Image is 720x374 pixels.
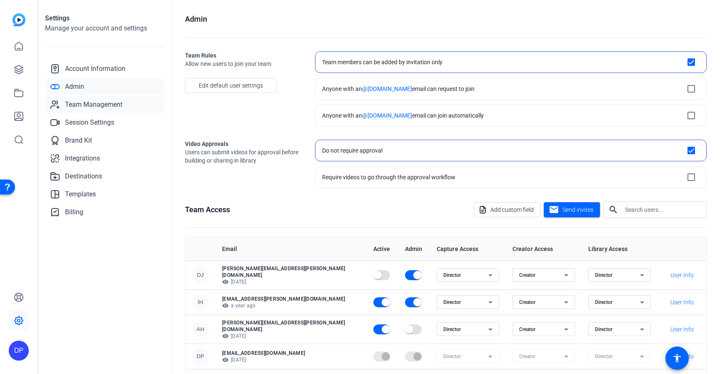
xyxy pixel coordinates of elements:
[45,204,165,221] a: Billing
[185,13,207,25] h1: Admin
[443,272,461,278] span: Director
[45,60,165,77] a: Account Information
[443,299,461,305] span: Director
[65,82,84,92] span: Admin
[222,333,360,339] p: [DATE]
[222,350,360,356] p: [EMAIL_ADDRESS][DOMAIN_NAME]
[362,85,412,92] span: @[DOMAIN_NAME]
[222,356,229,363] mat-icon: visibility
[45,186,165,203] a: Templates
[443,326,461,332] span: Director
[222,319,360,333] p: [PERSON_NAME][EMAIL_ADDRESS][PERSON_NAME][DOMAIN_NAME]
[12,13,25,26] img: blue-gradient.svg
[322,85,475,93] div: Anyone with an email can request to join
[192,267,209,284] div: DJ
[185,78,277,93] button: Edit default user settings
[65,189,96,199] span: Templates
[664,268,700,283] button: User Info
[670,298,694,306] span: User Info
[222,296,360,302] p: [EMAIL_ADDRESS][PERSON_NAME][DOMAIN_NAME]
[65,100,122,110] span: Team Management
[595,299,612,305] span: Director
[222,279,229,285] mat-icon: visibility
[45,132,165,149] a: Brand Kit
[65,136,92,146] span: Brand Kit
[670,325,694,334] span: User Info
[664,349,700,364] button: User Info
[519,326,535,332] span: Creator
[582,237,657,261] th: Library Access
[45,150,165,167] a: Integrations
[490,202,534,218] span: Add custom field
[185,204,230,216] h1: Team Access
[199,78,263,93] span: Edit default user settings
[192,321,209,338] div: AH
[322,146,382,155] div: Do not require approval
[65,153,100,163] span: Integrations
[362,112,412,119] span: @[DOMAIN_NAME]
[549,205,559,215] mat-icon: mail
[595,326,612,332] span: Director
[185,51,302,60] h2: Team Rules
[322,173,455,181] div: Require videos to go through the approval workflow
[625,205,700,215] input: Search users...
[192,294,209,311] div: IH
[45,96,165,113] a: Team Management
[664,295,700,310] button: User Info
[45,168,165,185] a: Destinations
[474,202,540,217] button: Add custom field
[367,237,398,261] th: Active
[670,271,694,279] span: User Info
[322,58,442,66] div: Team members can be added by invitation only
[192,348,209,365] div: DP
[562,206,593,214] span: Send invites
[65,64,125,74] span: Account Information
[595,272,612,278] span: Director
[544,202,600,217] button: Send invites
[185,148,302,165] span: Users can submit videos for approval before building or sharing in library
[45,78,165,95] a: Admin
[430,237,506,261] th: Capture Access
[672,353,682,363] mat-icon: accessibility
[65,207,83,217] span: Billing
[185,60,302,68] span: Allow new users to join your team
[322,111,484,120] div: Anyone with an email can join automatically
[185,140,302,148] h2: Video Approvals
[222,302,360,309] p: a year ago
[664,322,700,337] button: User Info
[519,299,535,305] span: Creator
[65,118,114,128] span: Session Settings
[519,272,535,278] span: Creator
[65,171,102,181] span: Destinations
[398,237,430,261] th: Admin
[222,265,360,279] p: [PERSON_NAME][EMAIL_ADDRESS][PERSON_NAME][DOMAIN_NAME]
[215,237,367,261] th: Email
[222,356,360,363] p: [DATE]
[603,205,623,215] mat-icon: search
[506,237,582,261] th: Creator Access
[222,333,229,339] mat-icon: visibility
[45,114,165,131] a: Session Settings
[9,341,29,361] div: DP
[222,279,360,285] p: [DATE]
[45,23,165,33] h2: Manage your account and settings
[222,302,229,309] mat-icon: visibility
[45,13,165,23] h1: Settings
